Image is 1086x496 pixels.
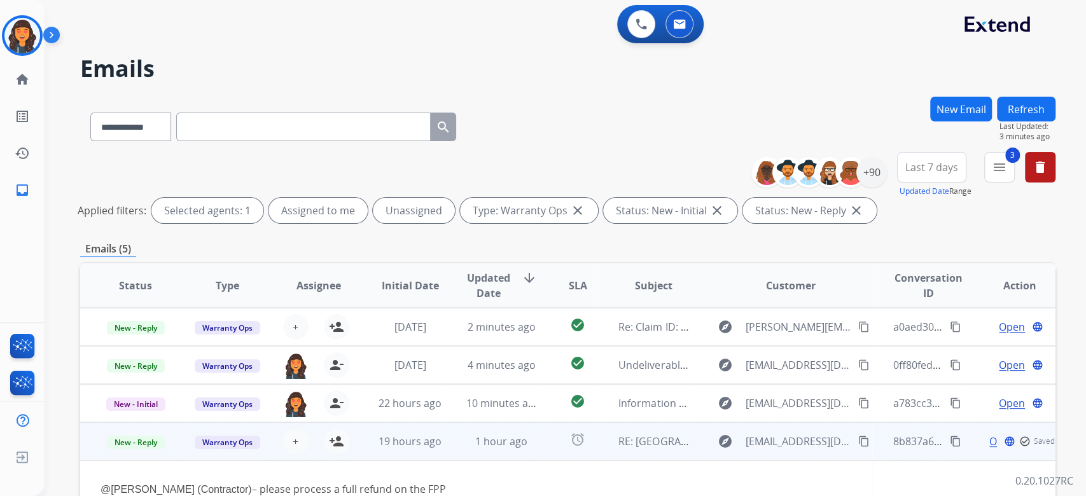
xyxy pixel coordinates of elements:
[858,321,870,333] mat-icon: content_copy
[570,355,585,371] mat-icon: check_circle
[394,320,426,334] span: [DATE]
[119,278,152,293] span: Status
[468,358,536,372] span: 4 minutes ago
[101,484,252,495] span: @[PERSON_NAME] (Contractor)
[195,359,260,373] span: Warranty Ops
[293,319,298,334] span: +
[329,319,344,334] mat-icon: person_add
[151,198,263,223] div: Selected agents: 1
[460,198,598,223] div: Type: Warranty Ops
[329,396,344,411] mat-icon: person_remove
[997,97,1055,121] button: Refresh
[570,432,585,447] mat-icon: alarm
[15,72,30,87] mat-icon: home
[15,183,30,198] mat-icon: inbox
[570,203,585,218] mat-icon: close
[905,165,958,170] span: Last 7 days
[379,396,442,410] span: 22 hours ago
[1033,160,1048,175] mat-icon: delete
[950,359,961,371] mat-icon: content_copy
[746,357,851,373] span: [EMAIL_ADDRESS][DOMAIN_NAME]
[522,270,537,286] mat-icon: arrow_downward
[718,319,733,334] mat-icon: explore
[475,434,527,448] span: 1 hour ago
[436,120,451,135] mat-icon: search
[618,396,828,410] span: Information about your order (#442129656)
[999,121,1055,132] span: Last Updated:
[849,203,864,218] mat-icon: close
[283,429,309,454] button: +
[466,270,512,301] span: Updated Date
[1032,397,1043,409] mat-icon: language
[858,436,870,447] mat-icon: content_copy
[381,278,438,293] span: Initial Date
[900,186,949,196] button: Updated Date
[893,358,1082,372] span: 0ff80fed-6d4b-4bcf-a5dd-5ca4db9ceac9
[15,146,30,161] mat-icon: history
[466,396,540,410] span: 10 minutes ago
[742,198,877,223] div: Status: New - Reply
[603,198,737,223] div: Status: New - Initial
[746,396,851,411] span: [EMAIL_ADDRESS][DOMAIN_NAME]
[373,198,455,223] div: Unassigned
[709,203,725,218] mat-icon: close
[296,278,341,293] span: Assignee
[930,97,992,121] button: New Email
[1005,148,1020,163] span: 3
[78,203,146,218] p: Applied filters:
[80,241,136,257] p: Emails (5)
[999,319,1025,334] span: Open
[379,434,442,448] span: 19 hours ago
[618,434,922,448] span: RE: [GEOGRAPHIC_DATA] 624 Cancel Protection SO 624H210117
[900,186,971,196] span: Range
[268,198,368,223] div: Assigned to me
[964,263,1055,308] th: Action
[746,434,851,449] span: [EMAIL_ADDRESS][DOMAIN_NAME]
[329,357,344,373] mat-icon: person_remove
[4,18,40,53] img: avatar
[283,352,309,379] img: agent-avatar
[992,160,1007,175] mat-icon: menu
[989,434,1015,449] span: Open
[950,436,961,447] mat-icon: content_copy
[999,357,1025,373] span: Open
[999,396,1025,411] span: Open
[950,397,961,409] mat-icon: content_copy
[195,397,260,411] span: Warranty Ops
[107,436,165,449] span: New - Reply
[950,321,961,333] mat-icon: content_copy
[999,132,1055,142] span: 3 minutes ago
[746,319,851,334] span: [PERSON_NAME][EMAIL_ADDRESS][DOMAIN_NAME]
[394,358,426,372] span: [DATE]
[893,270,963,301] span: Conversation ID
[718,434,733,449] mat-icon: explore
[570,317,585,333] mat-icon: check_circle
[80,56,1055,81] h2: Emails
[718,357,733,373] mat-icon: explore
[1032,321,1043,333] mat-icon: language
[635,278,672,293] span: Subject
[718,396,733,411] mat-icon: explore
[570,394,585,409] mat-icon: check_circle
[618,320,875,334] span: Re: Claim ID: b36c9296-6792-408e-acc5-d6924735ee2c
[101,482,252,496] a: @[PERSON_NAME] (Contractor)
[216,278,239,293] span: Type
[858,359,870,371] mat-icon: content_copy
[858,397,870,409] mat-icon: content_copy
[15,109,30,124] mat-icon: list_alt
[107,321,165,334] span: New - Reply
[283,314,309,340] button: +
[984,152,1015,183] button: 3
[1004,436,1015,447] mat-icon: language
[897,152,966,183] button: Last 7 days
[106,397,165,411] span: New - Initial
[568,278,587,293] span: SLA
[107,359,165,373] span: New - Reply
[195,321,260,334] span: Warranty Ops
[468,320,536,334] span: 2 minutes ago
[195,436,260,449] span: Warranty Ops
[1019,436,1031,447] mat-icon: check_circle_outline
[766,278,816,293] span: Customer
[618,358,981,372] span: Undeliverable: RE: [GEOGRAPHIC_DATA]/ CID: 624G681005/ SO#624G681062
[293,434,298,449] span: +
